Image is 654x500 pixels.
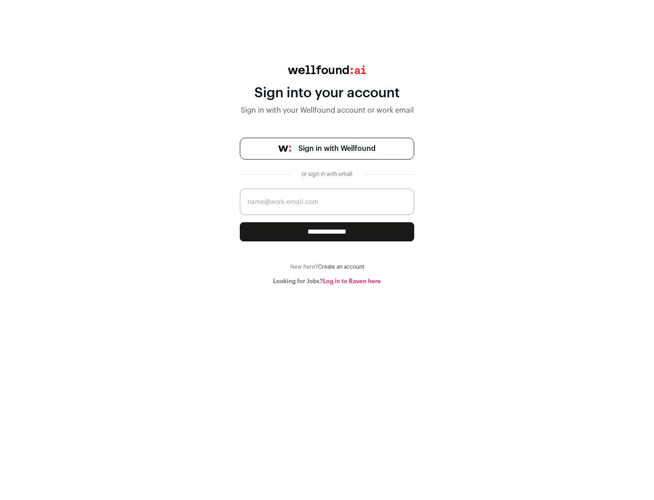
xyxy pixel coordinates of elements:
[240,105,414,116] div: Sign in with your Wellfound account or work email
[298,170,356,178] div: or sign in with email
[240,278,414,285] div: Looking for Jobs?
[240,263,414,270] div: New here?
[323,278,381,284] a: Log in to Raven here
[240,189,414,215] input: name@work-email.com
[318,264,364,270] a: Create an account
[288,65,366,74] img: wellfound:ai
[240,85,414,101] div: Sign into your account
[240,138,414,160] a: Sign in with Wellfound
[298,143,376,154] span: Sign in with Wellfound
[278,145,291,152] img: wellfound-symbol-flush-black-fb3c872781a75f747ccb3a119075da62bfe97bd399995f84a933054e44a575c4.png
